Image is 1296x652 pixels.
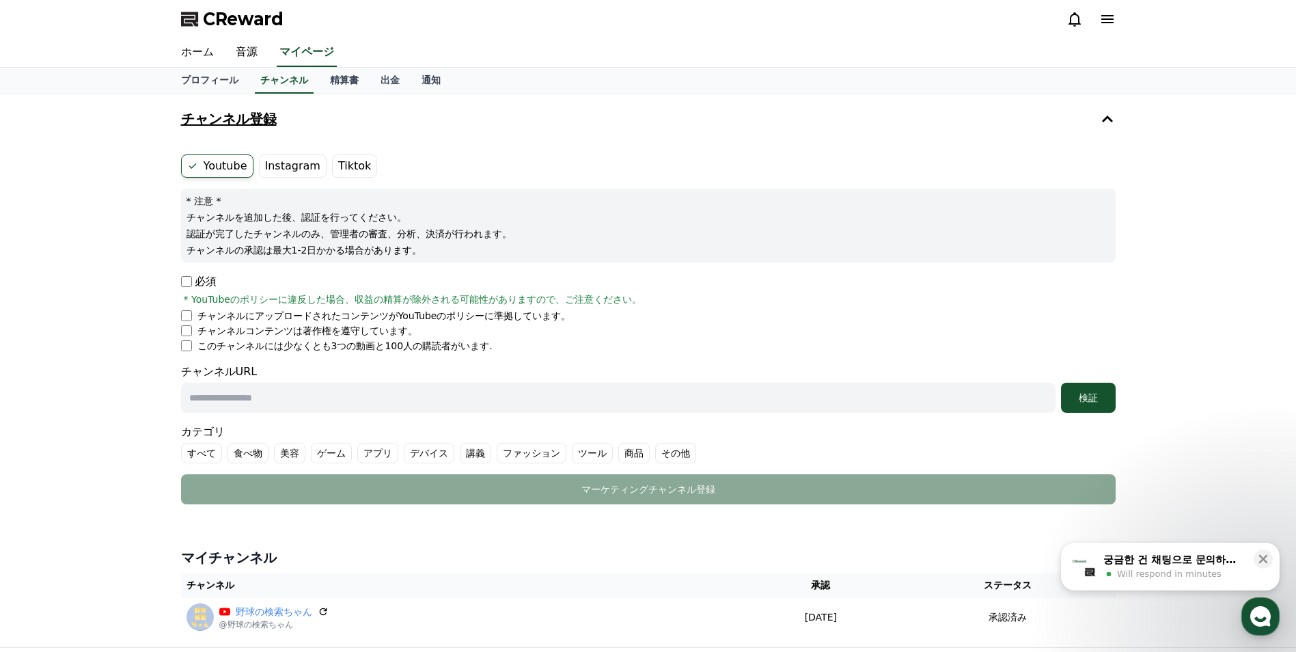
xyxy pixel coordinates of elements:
a: 野球の検索ちゃん [236,605,312,619]
p: チャンネルコンテンツは著作権を遵守しています。 [197,324,417,338]
div: カテゴリ [181,424,1116,463]
a: 出金 [370,68,411,94]
a: チャンネル [255,68,314,94]
a: 音源 [225,38,268,67]
span: Messages [113,454,154,465]
span: CReward [203,8,284,30]
p: このチャンネルには少なくとも3つの動画と100人の購読者がいます. [197,339,493,353]
label: すべて [181,443,222,463]
label: その他 [655,443,696,463]
p: チャンネルの承認は最大1-2日かかる場合があります。 [187,243,1110,257]
span: Home [35,454,59,465]
label: ファッション [497,443,566,463]
label: 講義 [460,443,491,463]
div: マーケティングチャンネル登録 [208,483,1088,496]
th: 承認 [741,573,900,598]
a: マイページ [277,38,337,67]
p: 承認済み [989,610,1027,625]
img: 野球の検索ちゃん [187,603,214,631]
p: チャンネルにアップロードされたコンテンツがYouTubeのポリシーに準拠しています。 [197,309,571,323]
div: チャンネルURL [181,364,1116,413]
a: 精算書 [319,68,370,94]
h4: マイチャンネル [181,548,1116,567]
label: 食べ物 [228,443,268,463]
h4: チャンネル登録 [181,111,277,126]
a: 通知 [411,68,452,94]
label: 商品 [618,443,650,463]
a: Home [4,433,90,467]
label: 美容 [274,443,305,463]
a: Settings [176,433,262,467]
a: CReward [181,8,284,30]
p: チャンネルを追加した後、認証を行ってください。 [187,210,1110,224]
span: * YouTubeのポリシーに違反した場合、収益の精算が除外される可能性がありますので、ご注意ください。 [184,293,642,306]
button: マーケティングチャンネル登録 [181,474,1116,504]
label: Tiktok [332,154,377,178]
label: ツール [572,443,613,463]
p: @野球の検索ちゃん [219,619,329,630]
th: チャンネル [181,573,742,598]
label: Instagram [259,154,327,178]
span: Settings [202,454,236,465]
a: プロフィール [170,68,249,94]
p: [DATE] [747,610,894,625]
p: 認証が完了したチャンネルのみ、管理者の審査、分析、決済が行われます。 [187,227,1110,241]
label: デバイス [404,443,454,463]
a: Messages [90,433,176,467]
a: ホーム [170,38,225,67]
th: ステータス [900,573,1115,598]
label: ゲーム [311,443,352,463]
label: Youtube [181,154,253,178]
label: アプリ [357,443,398,463]
button: チャンネル登録 [176,100,1121,138]
button: 検証 [1061,383,1116,413]
div: 検証 [1066,391,1110,405]
p: 必須 [181,273,217,290]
